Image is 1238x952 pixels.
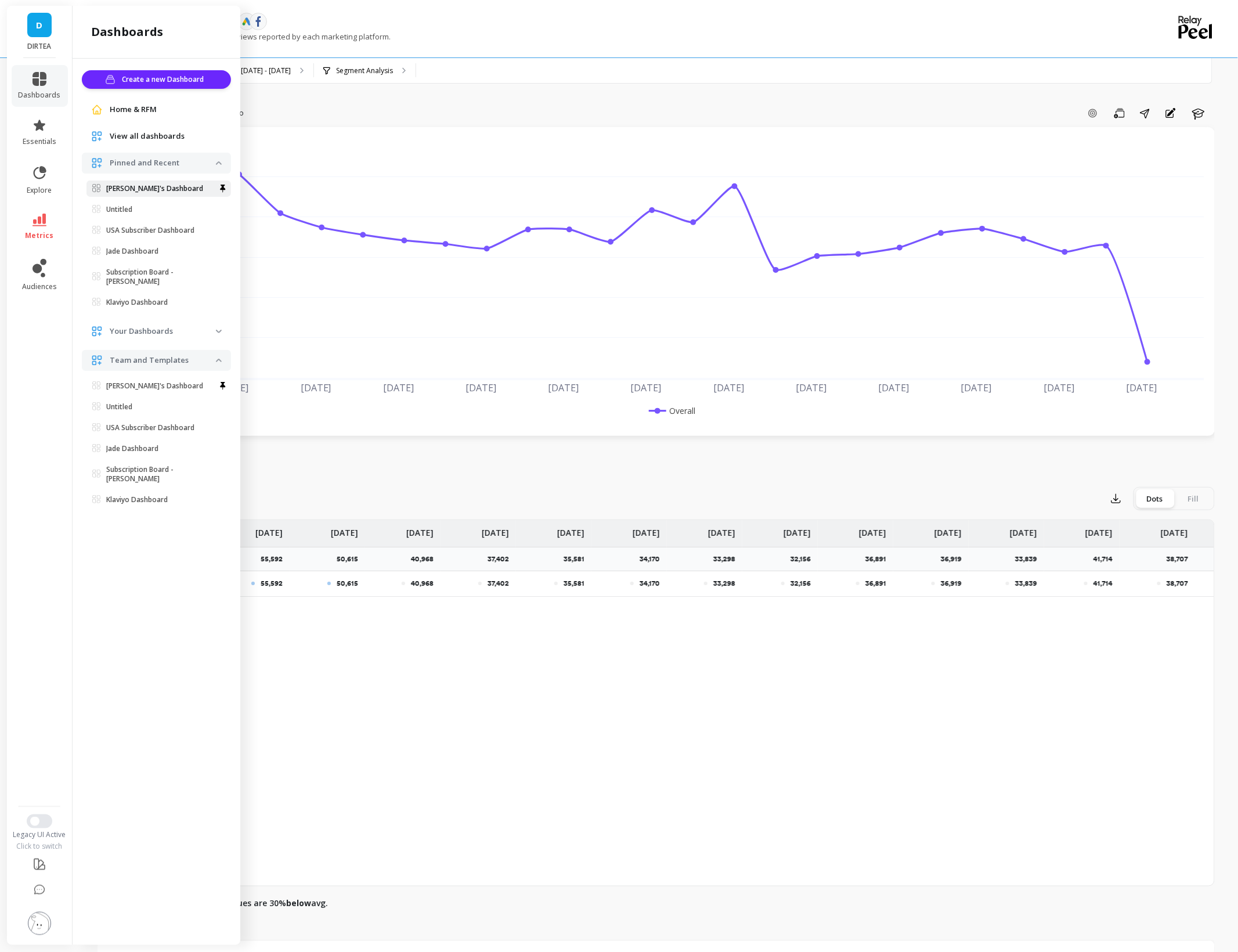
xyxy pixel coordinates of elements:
[1161,520,1188,539] p: [DATE]
[241,16,252,27] img: api.google.svg
[106,495,168,504] p: Klaviyo Dashboard
[106,205,132,214] p: Untitled
[7,842,73,852] div: Click to switch
[865,554,893,564] p: 36,891
[331,520,358,539] p: [DATE]
[564,579,584,588] p: 35,581
[106,465,216,484] p: Subscription Board - [PERSON_NAME]
[106,247,158,256] p: Jade Dashboard
[91,157,103,169] img: navigation item icon
[1093,579,1113,588] p: 41,714
[91,326,103,337] img: navigation item icon
[19,91,61,100] span: dashboards
[110,157,216,169] p: Pinned and Recent
[941,554,969,564] p: 36,919
[784,520,811,539] p: [DATE]
[859,520,886,539] p: [DATE]
[7,831,73,840] div: Legacy UI Active
[640,554,667,564] p: 34,170
[1136,489,1174,508] div: Dots
[106,381,203,391] p: [PERSON_NAME]'s Dashboard
[106,444,158,453] p: Jade Dashboard
[106,184,203,193] p: [PERSON_NAME]'s Dashboard
[482,520,509,539] p: [DATE]
[941,579,962,588] p: 36,919
[286,898,311,909] strong: below
[26,231,54,240] span: metrics
[22,282,57,291] span: audiences
[110,355,216,366] p: Team and Templates
[865,579,886,588] p: 36,891
[411,579,434,588] p: 40,968
[110,104,157,116] span: Home & RFM
[23,137,56,146] span: essentials
[1085,520,1113,539] p: [DATE]
[255,520,283,539] p: [DATE]
[27,186,52,195] span: explore
[1010,520,1037,539] p: [DATE]
[261,579,283,588] p: 55,592
[110,131,185,142] span: View all dashboards
[216,330,222,333] img: down caret icon
[216,359,222,362] img: down caret icon
[1015,554,1044,564] p: 33,839
[91,104,103,116] img: navigation item icon
[336,66,393,75] p: Segment Analysis
[98,31,391,42] p: The total number of landing page views reported by each marketing platform.
[564,554,591,564] p: 35,581
[337,579,358,588] p: 50,615
[91,24,163,40] h2: dashboards
[337,554,365,564] p: 50,615
[633,520,660,539] p: [DATE]
[708,520,735,539] p: [DATE]
[91,355,103,366] img: navigation item icon
[1174,489,1212,508] div: Fill
[28,912,51,935] img: profile picture
[713,579,735,588] p: 33,298
[106,298,168,307] p: Klaviyo Dashboard
[253,16,264,27] img: api.fb.svg
[406,520,434,539] p: [DATE]
[640,579,660,588] p: 34,170
[791,579,811,588] p: 32,156
[1167,579,1188,588] p: 38,707
[27,814,52,828] button: Switch to New UI
[1093,554,1120,564] p: 41,714
[934,520,962,539] p: [DATE]
[791,554,818,564] p: 32,156
[110,131,222,142] a: View all dashboards
[82,70,231,89] button: Create a new Dashboard
[106,402,132,412] p: Untitled
[91,131,103,142] img: navigation item icon
[106,226,194,235] p: USA Subscriber Dashboard
[557,520,584,539] p: [DATE]
[261,554,290,564] p: 55,592
[411,554,441,564] p: 40,968
[110,326,216,337] p: Your Dashboards
[19,42,61,51] p: DIRTEA
[1015,579,1037,588] p: 33,839
[37,19,43,32] span: D
[1167,554,1195,564] p: 38,707
[225,898,328,910] p: Values are 30% avg.
[106,423,194,432] p: USA Subscriber Dashboard
[122,74,207,85] span: Create a new Dashboard
[713,554,742,564] p: 33,298
[216,161,222,165] img: down caret icon
[488,554,516,564] p: 37,402
[98,453,1215,480] nav: Tabs
[106,268,216,286] p: Subscription Board - [PERSON_NAME]
[488,579,509,588] p: 37,402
